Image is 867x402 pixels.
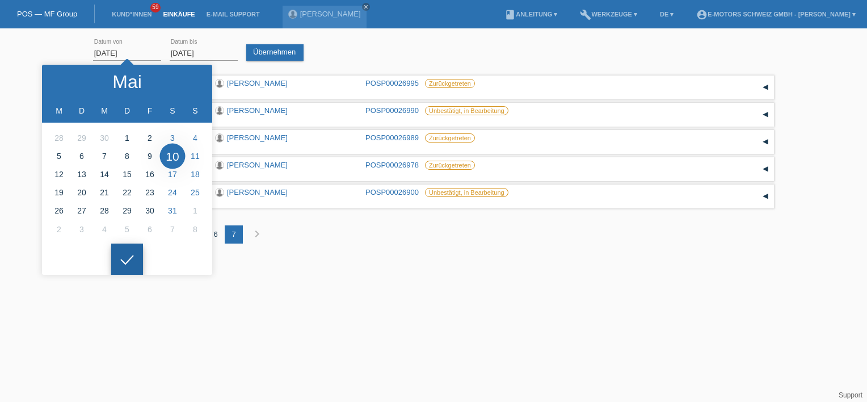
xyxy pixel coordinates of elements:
[363,4,369,10] i: close
[365,79,419,87] a: POSP00026995
[654,11,679,18] a: DE ▾
[757,188,774,205] div: auf-/zuklappen
[425,161,475,170] label: Zurückgetreten
[227,79,288,87] a: [PERSON_NAME]
[112,73,142,91] div: Mai
[225,225,243,244] div: 7
[425,106,508,115] label: Unbestätigt, in Bearbeitung
[425,79,475,88] label: Zurückgetreten
[504,9,516,20] i: book
[157,11,200,18] a: Einkäufe
[365,106,419,115] a: POSP00026990
[300,10,361,18] a: [PERSON_NAME]
[106,11,157,18] a: Kund*innen
[227,188,288,196] a: [PERSON_NAME]
[207,225,225,244] div: 6
[696,9,708,20] i: account_circle
[839,391,862,399] a: Support
[365,133,419,142] a: POSP00026989
[580,9,591,20] i: build
[499,11,563,18] a: bookAnleitung ▾
[246,44,304,61] a: Übernehmen
[150,3,161,12] span: 59
[757,161,774,178] div: auf-/zuklappen
[757,79,774,96] div: auf-/zuklappen
[365,161,419,169] a: POSP00026978
[757,106,774,123] div: auf-/zuklappen
[425,133,475,143] label: Zurückgetreten
[201,11,266,18] a: E-Mail Support
[17,10,77,18] a: POS — MF Group
[757,133,774,150] div: auf-/zuklappen
[362,3,370,11] a: close
[425,188,508,197] label: Unbestätigt, in Bearbeitung
[691,11,861,18] a: account_circleE-Motors Schweiz GmbH - [PERSON_NAME] ▾
[250,227,264,241] i: chevron_right
[227,161,288,169] a: [PERSON_NAME]
[365,188,419,196] a: POSP00026900
[574,11,643,18] a: buildWerkzeuge ▾
[227,106,288,115] a: [PERSON_NAME]
[227,133,288,142] a: [PERSON_NAME]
